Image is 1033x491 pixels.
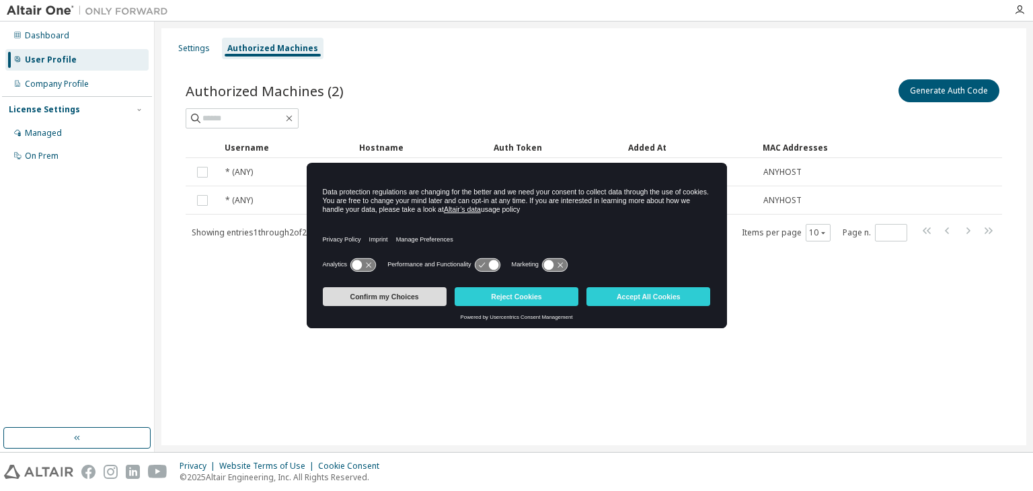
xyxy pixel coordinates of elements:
[178,43,210,54] div: Settings
[763,167,802,178] span: ANYHOST
[898,79,999,102] button: Generate Auth Code
[25,79,89,89] div: Company Profile
[81,465,95,479] img: facebook.svg
[742,224,831,241] span: Items per page
[180,471,387,483] p: © 2025 Altair Engineering, Inc. All Rights Reserved.
[843,224,907,241] span: Page n.
[9,104,80,115] div: License Settings
[126,465,140,479] img: linkedin.svg
[148,465,167,479] img: youtube.svg
[763,195,802,206] span: ANYHOST
[25,151,59,161] div: On Prem
[318,461,387,471] div: Cookie Consent
[25,128,62,139] div: Managed
[186,81,344,100] span: Authorized Machines (2)
[225,137,348,158] div: Username
[25,54,77,65] div: User Profile
[7,4,175,17] img: Altair One
[359,137,483,158] div: Hostname
[225,167,253,178] span: * (ANY)
[494,137,617,158] div: Auth Token
[225,195,253,206] span: * (ANY)
[104,465,118,479] img: instagram.svg
[628,137,752,158] div: Added At
[180,461,219,471] div: Privacy
[809,227,827,238] button: 10
[227,43,318,54] div: Authorized Machines
[25,30,69,41] div: Dashboard
[219,461,318,471] div: Website Terms of Use
[4,465,73,479] img: altair_logo.svg
[763,137,865,158] div: MAC Addresses
[192,227,307,238] span: Showing entries 1 through 2 of 2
